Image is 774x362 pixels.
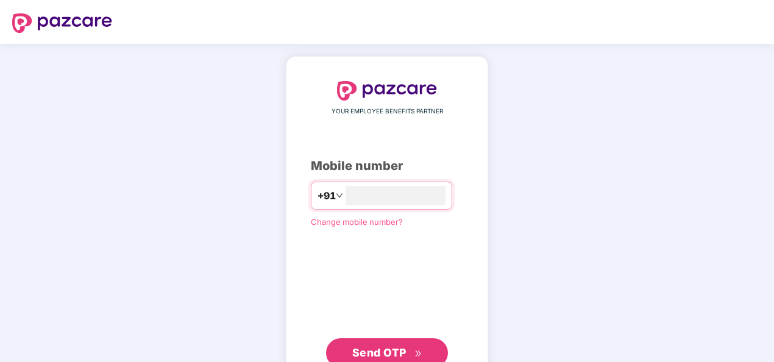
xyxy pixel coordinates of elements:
div: Mobile number [311,157,463,176]
span: down [336,192,343,199]
img: logo [12,13,112,33]
img: logo [337,81,437,101]
span: double-right [414,350,422,358]
span: YOUR EMPLOYEE BENEFITS PARTNER [332,107,443,116]
span: Send OTP [352,346,407,359]
span: +91 [318,188,336,204]
a: Change mobile number? [311,217,403,227]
